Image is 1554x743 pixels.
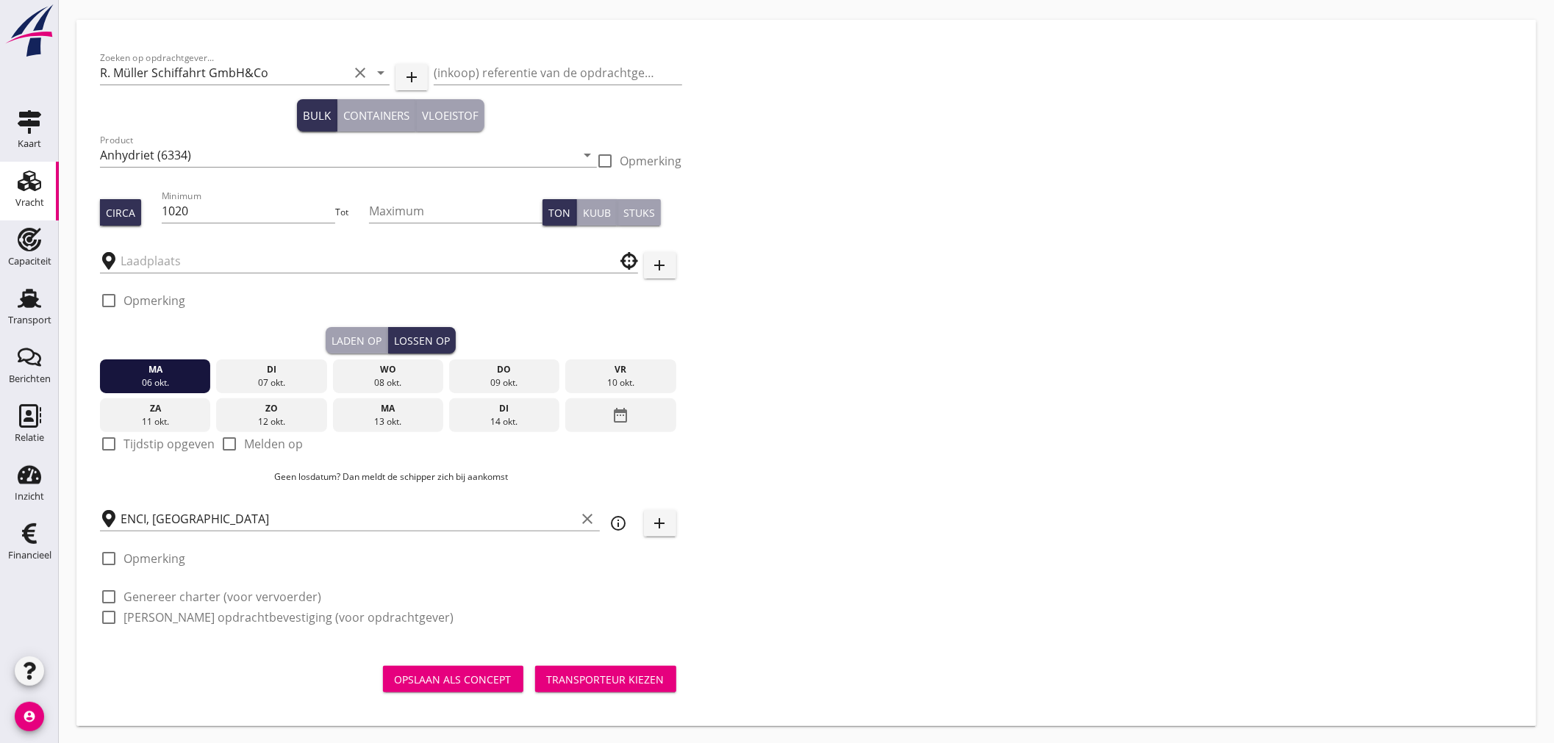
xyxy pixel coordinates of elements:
label: Melden op [244,437,303,451]
button: Bulk [297,99,337,132]
i: arrow_drop_down [579,146,597,164]
div: 09 okt. [453,376,556,390]
button: Circa [100,199,141,226]
div: Stuks [623,205,655,220]
div: Transport [8,315,51,325]
label: Opmerking [123,293,185,308]
input: Maximum [369,199,543,223]
div: Containers [343,107,409,124]
div: ma [104,363,207,376]
div: Opslaan als concept [395,672,512,687]
div: Vloeistof [422,107,479,124]
div: Berichten [9,374,51,384]
div: di [220,363,323,376]
i: add [651,256,669,274]
i: clear [351,64,369,82]
p: Geen losdatum? Dan meldt de schipper zich bij aankomst [100,470,682,484]
button: Vloeistof [416,99,484,132]
button: Ton [543,199,577,226]
div: Transporteur kiezen [547,672,665,687]
div: za [104,402,207,415]
div: wo [336,363,440,376]
div: Relatie [15,433,44,442]
label: Tijdstip opgeven [123,437,215,451]
div: 10 okt. [569,376,673,390]
div: Financieel [8,550,51,560]
input: Product [100,143,576,167]
button: Laden op [326,327,388,353]
div: Kaart [18,139,41,148]
div: Laden op [332,333,382,348]
i: arrow_drop_down [372,64,390,82]
div: 06 okt. [104,376,207,390]
label: [PERSON_NAME] opdrachtbevestiging (voor opdrachtgever) [123,610,454,625]
div: 12 okt. [220,415,323,428]
input: Zoeken op opdrachtgever... [100,61,348,85]
div: 07 okt. [220,376,323,390]
button: Containers [337,99,416,132]
label: Opmerking [123,551,185,566]
div: 14 okt. [453,415,556,428]
input: Losplaats [121,507,576,531]
div: Bulk [303,107,331,124]
div: Tot [335,206,369,219]
button: Transporteur kiezen [535,666,676,692]
i: add [651,514,669,532]
input: Laadplaats [121,249,597,273]
img: logo-small.a267ee39.svg [3,4,56,58]
i: account_circle [15,702,44,731]
label: Opmerking [620,154,682,168]
div: Vracht [15,198,44,207]
div: Kuub [583,205,611,220]
input: (inkoop) referentie van de opdrachtgever [434,61,682,85]
i: info_outline [610,514,628,532]
div: vr [569,363,673,376]
div: Circa [106,205,135,220]
input: Minimum [162,199,335,223]
i: add [403,68,420,86]
div: 11 okt. [104,415,207,428]
i: clear [579,510,597,528]
div: Ton [548,205,570,220]
div: zo [220,402,323,415]
div: Capaciteit [8,256,51,266]
div: do [453,363,556,376]
button: Opslaan als concept [383,666,523,692]
button: Lossen op [388,327,456,353]
div: Inzicht [15,492,44,501]
i: date_range [612,402,629,428]
button: Stuks [617,199,661,226]
div: 08 okt. [336,376,440,390]
div: ma [336,402,440,415]
div: 13 okt. [336,415,440,428]
label: Genereer charter (voor vervoerder) [123,589,321,604]
div: Lossen op [394,333,450,348]
button: Kuub [577,199,617,226]
div: di [453,402,556,415]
